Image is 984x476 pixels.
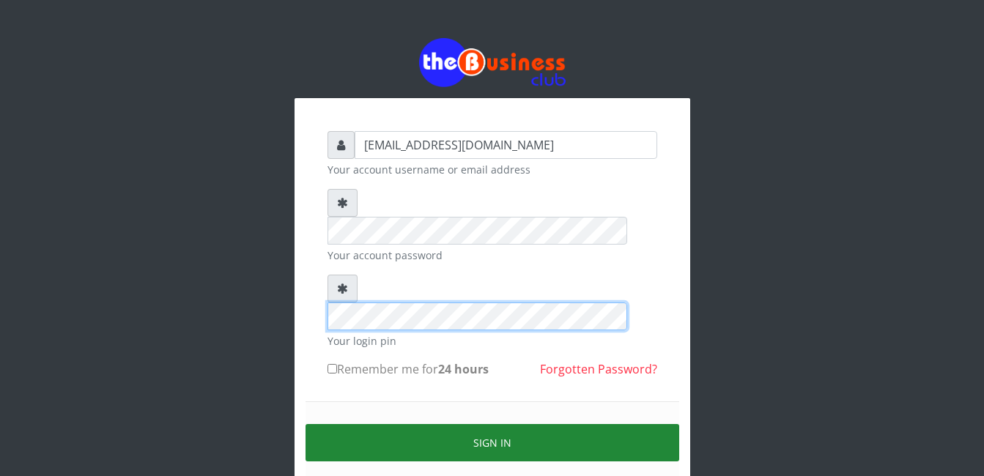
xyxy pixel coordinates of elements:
[328,364,337,373] input: Remember me for24 hours
[328,162,657,177] small: Your account username or email address
[355,131,657,159] input: Username or email address
[306,424,679,461] button: Sign in
[328,333,657,349] small: Your login pin
[540,361,657,377] a: Forgotten Password?
[328,360,489,378] label: Remember me for
[438,361,489,377] b: 24 hours
[328,248,657,263] small: Your account password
